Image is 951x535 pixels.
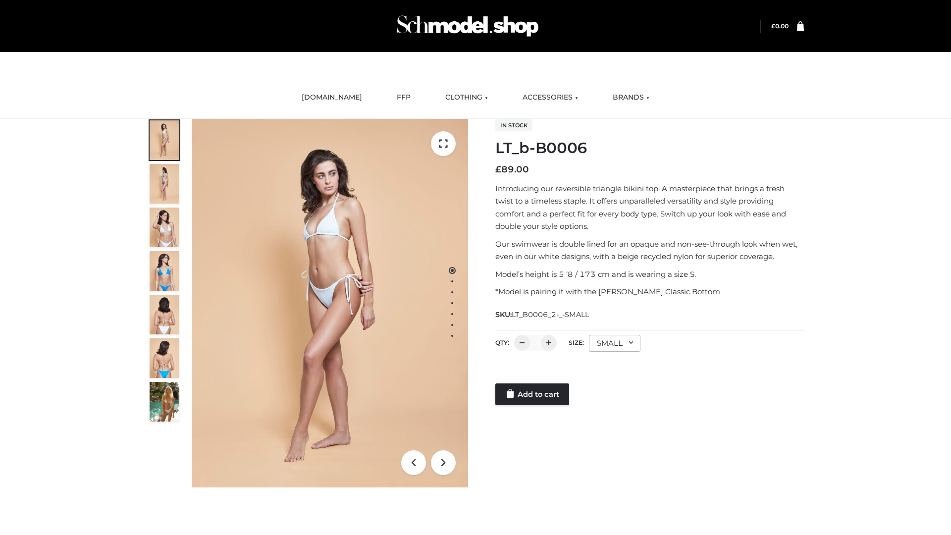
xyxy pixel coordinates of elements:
[495,268,804,281] p: Model’s height is 5 ‘8 / 173 cm and is wearing a size S.
[512,310,589,319] span: LT_B0006_2-_-SMALL
[589,335,640,352] div: SMALL
[150,295,179,334] img: ArielClassicBikiniTop_CloudNine_AzureSky_OW114ECO_7-scaled.jpg
[150,208,179,247] img: ArielClassicBikiniTop_CloudNine_AzureSky_OW114ECO_3-scaled.jpg
[771,22,789,30] bdi: 0.00
[495,139,804,157] h1: LT_b-B0006
[389,87,418,108] a: FFP
[569,339,584,346] label: Size:
[495,164,529,175] bdi: 89.00
[192,119,468,487] img: ArielClassicBikiniTop_CloudNine_AzureSky_OW114ECO_1
[438,87,495,108] a: CLOTHING
[150,120,179,160] img: ArielClassicBikiniTop_CloudNine_AzureSky_OW114ECO_1-scaled.jpg
[495,119,532,131] span: In stock
[495,309,590,321] span: SKU:
[150,338,179,378] img: ArielClassicBikiniTop_CloudNine_AzureSky_OW114ECO_8-scaled.jpg
[495,339,509,346] label: QTY:
[393,6,542,46] img: Schmodel Admin 964
[515,87,585,108] a: ACCESSORIES
[771,22,789,30] a: £0.00
[495,285,804,298] p: *Model is pairing it with the [PERSON_NAME] Classic Bottom
[150,382,179,422] img: Arieltop_CloudNine_AzureSky2.jpg
[495,164,501,175] span: £
[605,87,657,108] a: BRANDS
[495,182,804,233] p: Introducing our reversible triangle bikini top. A masterpiece that brings a fresh twist to a time...
[495,238,804,263] p: Our swimwear is double lined for an opaque and non-see-through look when wet, even in our white d...
[150,251,179,291] img: ArielClassicBikiniTop_CloudNine_AzureSky_OW114ECO_4-scaled.jpg
[294,87,370,108] a: [DOMAIN_NAME]
[495,383,569,405] a: Add to cart
[771,22,775,30] span: £
[150,164,179,204] img: ArielClassicBikiniTop_CloudNine_AzureSky_OW114ECO_2-scaled.jpg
